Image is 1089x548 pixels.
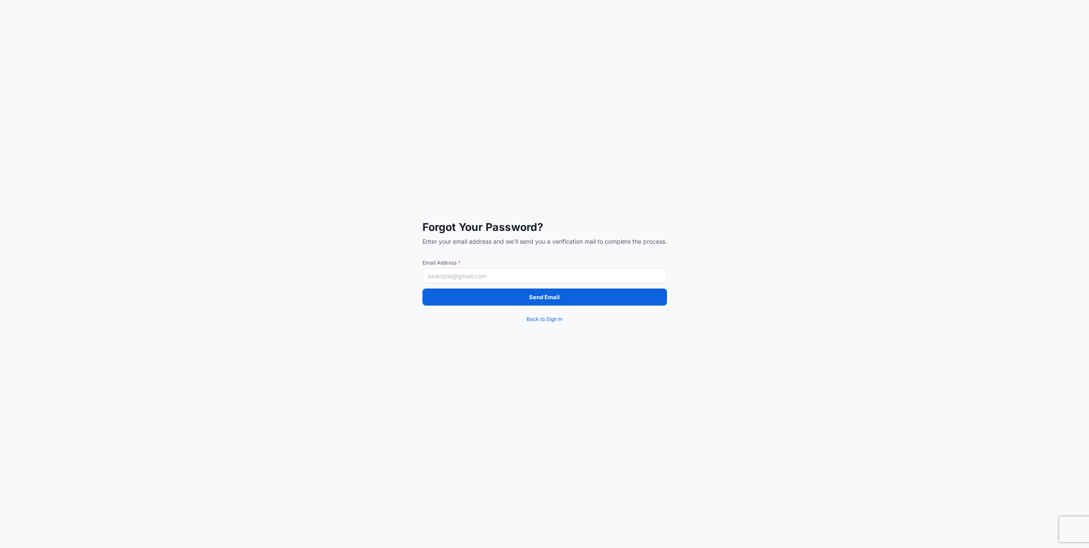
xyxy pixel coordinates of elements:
[422,220,667,234] span: Forgot Your Password?
[422,289,667,306] button: Send Email
[527,315,562,324] span: Back to Sign In
[422,259,667,266] span: Email Address
[422,237,667,246] span: Enter your email address and we'll send you a verification mail to complete the process.
[529,293,560,301] p: Send Email
[422,311,667,328] a: Back to Sign In
[422,268,667,283] input: example@gmail.com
